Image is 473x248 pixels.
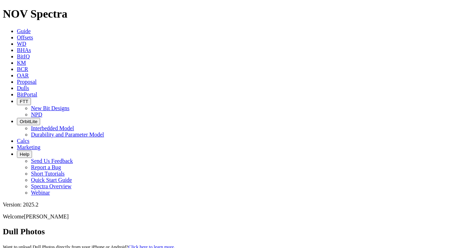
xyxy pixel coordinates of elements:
p: Welcome [3,214,470,220]
a: Spectra Overview [31,183,71,189]
div: Version: 2025.2 [3,202,470,208]
span: OrbitLite [20,119,37,124]
span: FTT [20,99,28,104]
a: New Bit Designs [31,105,69,111]
a: Dulls [17,85,29,91]
a: Guide [17,28,31,34]
h2: Dull Photos [3,227,470,236]
a: Send Us Feedback [31,158,73,164]
a: Marketing [17,144,40,150]
a: Webinar [31,190,50,196]
a: OAR [17,72,29,78]
a: BHAs [17,47,31,53]
a: Proposal [17,79,37,85]
a: KM [17,60,26,66]
a: Offsets [17,34,33,40]
a: Short Tutorials [31,171,65,177]
button: FTT [17,98,31,105]
button: OrbitLite [17,118,40,125]
a: Report a Bug [31,164,61,170]
a: BCR [17,66,28,72]
h1: NOV Spectra [3,7,470,20]
a: Durability and Parameter Model [31,132,104,138]
a: Interbedded Model [31,125,74,131]
a: Calcs [17,138,30,144]
span: [PERSON_NAME] [24,214,69,220]
a: Quick Start Guide [31,177,72,183]
a: BitPortal [17,91,37,97]
a: NPD [31,112,42,117]
a: WD [17,41,26,47]
button: Help [17,151,32,158]
span: Help [20,152,29,157]
a: BitIQ [17,53,30,59]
